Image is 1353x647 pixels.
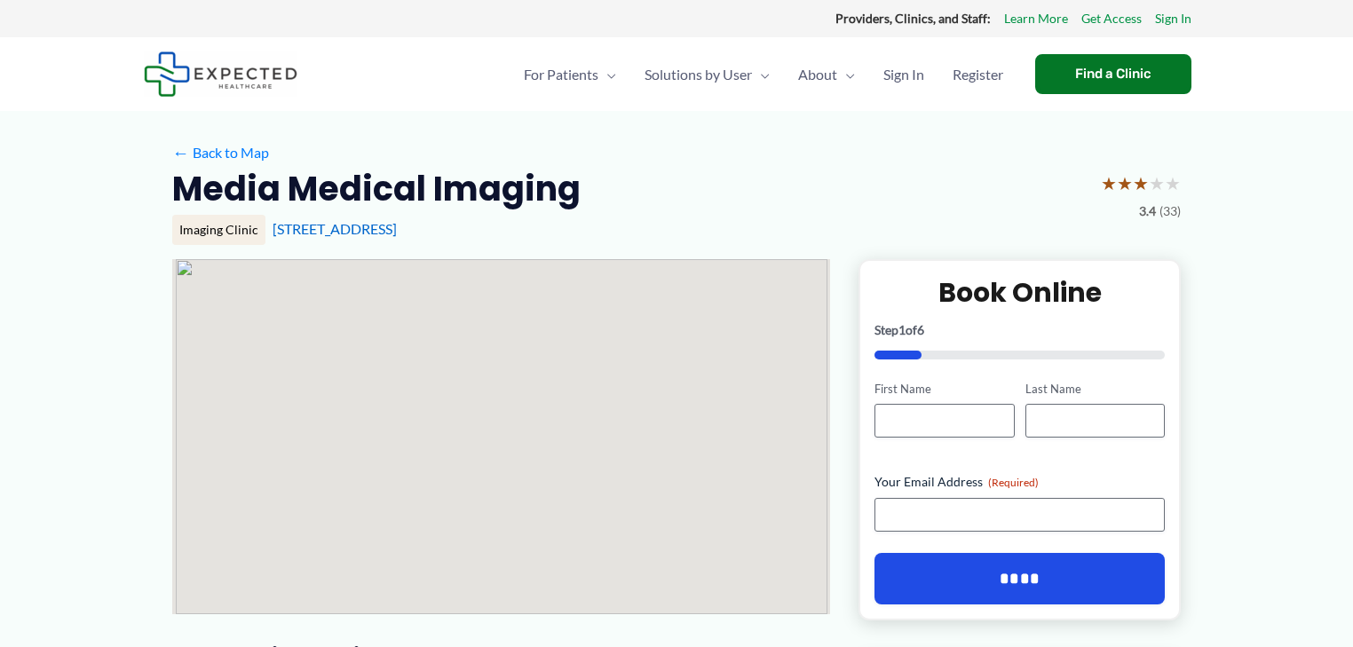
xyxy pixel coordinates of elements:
span: 1 [898,322,906,337]
a: [STREET_ADDRESS] [273,220,397,237]
span: (Required) [988,476,1039,489]
span: Solutions by User [645,43,752,106]
a: Solutions by UserMenu Toggle [630,43,784,106]
span: 6 [917,322,924,337]
span: Menu Toggle [752,43,770,106]
span: Menu Toggle [598,43,616,106]
img: Expected Healthcare Logo - side, dark font, small [144,51,297,97]
span: Register [953,43,1003,106]
span: ★ [1101,167,1117,200]
a: Learn More [1004,7,1068,30]
a: ←Back to Map [172,139,269,166]
h2: Book Online [874,275,1165,310]
span: 3.4 [1139,200,1156,223]
label: First Name [874,381,1014,398]
strong: Providers, Clinics, and Staff: [835,11,991,26]
span: ★ [1117,167,1133,200]
span: ★ [1149,167,1165,200]
span: ← [172,144,189,161]
a: Sign In [1155,7,1191,30]
p: Step of [874,324,1165,336]
span: Sign In [883,43,924,106]
span: (33) [1159,200,1181,223]
span: ★ [1165,167,1181,200]
a: AboutMenu Toggle [784,43,869,106]
div: Imaging Clinic [172,215,265,245]
a: For PatientsMenu Toggle [510,43,630,106]
a: Find a Clinic [1035,54,1191,94]
a: Sign In [869,43,938,106]
span: Menu Toggle [837,43,855,106]
span: ★ [1133,167,1149,200]
nav: Primary Site Navigation [510,43,1017,106]
label: Last Name [1025,381,1165,398]
a: Get Access [1081,7,1142,30]
h2: Media Medical Imaging [172,167,581,210]
span: About [798,43,837,106]
span: For Patients [524,43,598,106]
a: Register [938,43,1017,106]
label: Your Email Address [874,473,1165,491]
